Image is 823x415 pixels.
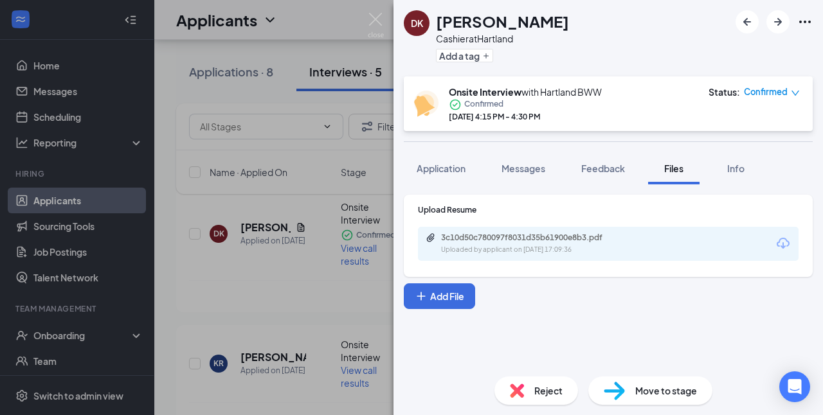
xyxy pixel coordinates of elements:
[766,10,790,33] button: ArrowRight
[779,371,810,402] div: Open Intercom Messenger
[415,290,428,303] svg: Plus
[449,98,462,111] svg: CheckmarkCircle
[482,52,490,60] svg: Plus
[770,14,786,30] svg: ArrowRight
[426,233,634,255] a: Paperclip3c10d50c780097f8031d35b61900e8b3.pdfUploaded by applicant on [DATE] 17:09:36
[436,32,569,45] div: Cashier at Hartland
[426,233,436,243] svg: Paperclip
[739,14,755,30] svg: ArrowLeftNew
[534,384,563,398] span: Reject
[635,384,697,398] span: Move to stage
[664,163,683,174] span: Files
[736,10,759,33] button: ArrowLeftNew
[441,233,621,243] div: 3c10d50c780097f8031d35b61900e8b3.pdf
[464,98,503,111] span: Confirmed
[441,245,634,255] div: Uploaded by applicant on [DATE] 17:09:36
[791,89,800,98] span: down
[709,85,740,98] div: Status :
[411,17,423,30] div: DK
[436,49,493,62] button: PlusAdd a tag
[418,204,799,215] div: Upload Resume
[436,10,569,32] h1: [PERSON_NAME]
[775,236,791,251] svg: Download
[449,111,602,122] div: [DATE] 4:15 PM - 4:30 PM
[404,283,475,309] button: Add FilePlus
[449,85,602,98] div: with Hartland BWW
[581,163,625,174] span: Feedback
[744,85,788,98] span: Confirmed
[502,163,545,174] span: Messages
[797,14,813,30] svg: Ellipses
[449,86,521,98] b: Onsite Interview
[727,163,745,174] span: Info
[417,163,466,174] span: Application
